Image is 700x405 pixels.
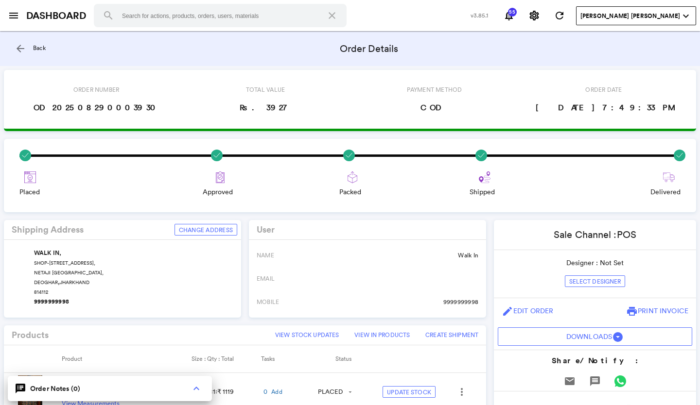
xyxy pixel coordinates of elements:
[565,275,626,287] button: Select Designer
[257,274,275,283] span: EMAIL
[503,10,515,21] md-icon: notifications
[257,298,279,306] span: MOBILE
[257,225,275,235] h4: User
[417,98,453,117] span: COD
[15,383,26,394] md-icon: speaker_notes
[626,305,638,317] md-icon: print
[12,330,49,340] h4: Products
[421,329,482,341] button: Create Shipment
[638,306,688,315] span: Print Invoice
[257,251,274,259] span: NAME
[70,82,123,98] span: Order Number
[19,150,31,161] img: success.svg
[564,375,576,387] md-icon: email
[452,382,472,402] button: Open phone interactions menu
[236,98,295,117] span: Rs. 3927
[213,388,215,396] span: 1
[34,248,233,306] div: , ,
[354,331,410,339] span: View In Products
[650,187,681,197] span: Delivered
[502,305,513,317] md-icon: edit
[103,10,114,21] md-icon: search
[449,382,474,402] md-menu: Edit Product in New Tab
[179,226,233,234] span: Change Address
[34,249,60,257] span: WALK IN
[456,386,468,398] md-icon: more_vert
[498,327,692,346] button: User
[470,187,495,197] span: Shipped
[580,12,680,20] span: [PERSON_NAME] [PERSON_NAME]
[343,150,355,161] img: success.svg
[15,43,26,54] md-icon: arrow_back
[214,171,226,183] img: approve.svg
[12,225,84,235] h4: Shipping Address
[34,288,48,296] span: 814112
[589,375,601,387] md-icon: message
[674,150,685,161] img: success.svg
[576,6,696,25] button: User
[30,384,80,393] span: Order Notes (0)
[471,11,489,19] span: v3.85.1
[560,371,579,391] button: Send Email
[617,229,636,240] span: pos
[191,383,202,394] md-icon: {{showOrderChat ? 'keyboard_arrow_down' : 'keyboard_arrow_up'}}
[581,82,626,98] span: Order Date
[4,6,23,25] button: open sidebar
[499,6,519,25] button: Notifications
[340,42,398,56] span: Order Details
[458,251,478,259] span: Walk In
[19,187,40,197] span: Placed
[175,224,237,236] button: Change Address
[24,171,36,183] img: places.svg
[663,171,675,183] img: truck-delivering.svg
[34,259,95,267] span: SHOP-[STREET_ADDRESS],
[203,187,233,197] span: Approved
[554,228,636,242] p: Sale Channel :
[585,371,605,391] button: Send Message
[34,279,58,286] span: DEOGHAR
[498,302,557,320] a: editEdit Order
[30,98,163,117] span: OD202508290003930
[600,258,624,267] span: Not Set
[97,4,120,27] button: Search
[347,171,358,183] img: export.svg
[475,150,487,161] img: success.svg
[507,10,517,15] span: 55
[425,331,478,339] span: Create Shipment
[326,10,338,21] md-icon: close
[187,379,206,398] button: {{showOrderChat ? 'keyboard_arrow_down' : 'keyboard_arrow_up'}}
[62,345,185,372] th: Product
[275,331,339,339] span: View Stock Updates
[8,376,212,401] section: speaker_notes Order Notes (0){{showOrderChat ? 'keyboard_arrow_down' : 'keyboard_arrow_up'}}
[403,82,466,98] span: Payment Method
[60,279,89,286] span: JHARKHAND
[339,187,361,197] span: Packed
[94,4,347,27] input: Search for actions, products, orders, users, materials
[680,10,692,22] md-icon: expand_more
[34,269,104,276] span: NETAJI [GEOGRAPHIC_DATA],
[622,302,692,320] button: printPrint Invoice
[8,10,19,21] md-icon: menu
[211,150,223,161] img: success.svg
[185,345,261,372] th: Size : Qty : Total
[320,4,344,27] button: Clear
[271,388,282,396] a: Add
[11,39,30,58] button: arrow_back
[34,297,69,306] span: 9999999998
[528,10,540,21] md-icon: settings
[494,355,696,367] h4: Share/Notify :
[318,388,343,397] div: PLACED
[554,10,565,21] md-icon: refresh
[611,371,630,391] button: Send WhatsApp
[443,298,478,306] span: 9999999998
[479,171,490,183] img: route.svg
[217,388,234,396] span: ₹ 1119
[26,9,86,23] a: DASHBOARD
[312,386,352,398] md-select: PLACED
[261,345,312,372] th: Tasks
[33,44,46,52] span: Back
[525,6,544,25] button: Settings
[569,277,621,286] span: Select Designer
[271,329,343,341] button: View Stock Updates
[513,306,553,315] span: Edit Order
